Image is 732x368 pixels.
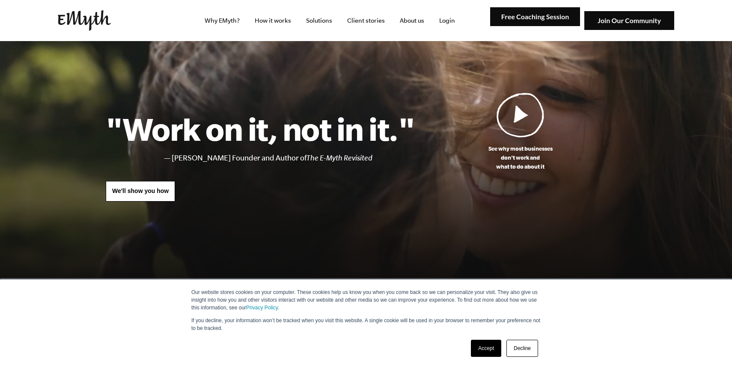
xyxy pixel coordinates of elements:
[584,11,674,30] img: Join Our Community
[506,340,538,357] a: Decline
[191,317,541,332] p: If you decline, your information won’t be tracked when you visit this website. A single cookie wi...
[172,152,414,164] li: [PERSON_NAME] Founder and Author of
[58,10,111,31] img: EMyth
[414,144,626,171] p: See why most businesses don't work and what to do about it
[191,288,541,312] p: Our website stores cookies on your computer. These cookies help us know you when you come back so...
[246,305,278,311] a: Privacy Policy
[414,92,626,171] a: See why most businessesdon't work andwhat to do about it
[112,187,169,194] span: We'll show you how
[497,92,545,137] img: Play Video
[471,340,501,357] a: Accept
[306,154,372,162] i: The E-Myth Revisited
[689,327,732,368] iframe: Chat Widget
[106,110,414,148] h1: "Work on it, not in it."
[490,7,580,27] img: Free Coaching Session
[106,181,175,202] a: We'll show you how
